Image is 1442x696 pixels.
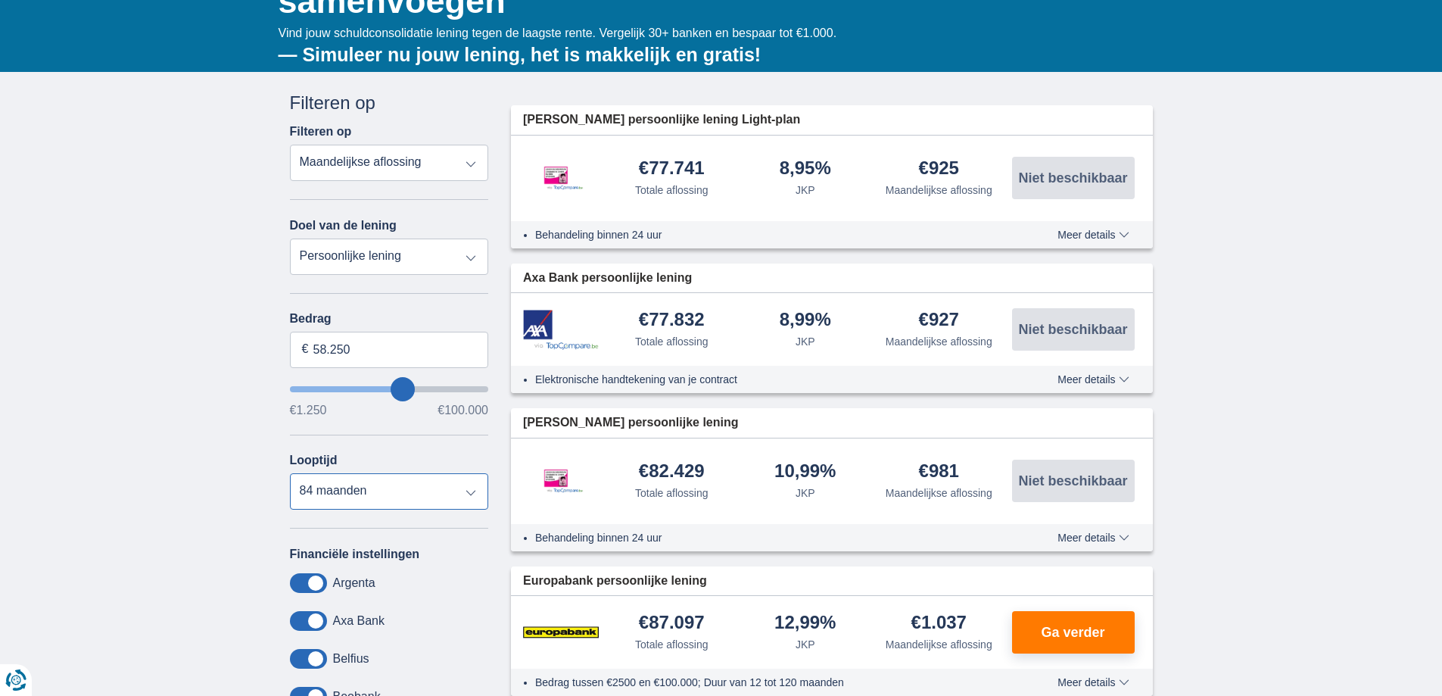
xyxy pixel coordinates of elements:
[886,183,992,198] div: Maandelijkse aflossing
[1012,611,1135,654] button: Ga verder
[1041,626,1104,639] span: Ga verder
[1046,532,1140,544] button: Meer details
[1057,374,1129,385] span: Meer details
[333,652,369,666] label: Belfius
[1012,308,1135,351] button: Niet beschikbaar
[535,227,1002,242] li: Behandeling binnen 24 uur
[290,312,489,326] label: Bedrag
[796,637,815,652] div: JKP
[1018,474,1127,488] span: Niet beschikbaar
[290,219,397,233] label: Doel van de lening
[635,334,709,349] div: Totale aflossing
[919,462,959,482] div: €981
[290,386,489,392] input: wantToBorrow
[1012,460,1135,502] button: Niet beschikbaar
[796,485,815,501] div: JKP
[919,159,959,179] div: €925
[639,311,705,331] div: €77.832
[290,548,420,561] label: Financiële instellingen
[1046,676,1140,688] button: Meer details
[780,311,831,331] div: 8,99%
[639,613,705,634] div: €87.097
[290,125,352,139] label: Filteren op
[1046,373,1140,385] button: Meer details
[333,576,375,590] label: Argenta
[535,530,1002,545] li: Behandeling binnen 24 uur
[333,614,385,628] label: Axa Bank
[1018,171,1127,185] span: Niet beschikbaar
[774,613,836,634] div: 12,99%
[279,25,1153,68] div: Vind jouw schuldconsolidatie lening tegen de laagste rente. Vergelijk 30+ banken en bespaar tot €...
[796,334,815,349] div: JKP
[635,485,709,501] div: Totale aflossing
[302,341,309,358] span: €
[911,613,967,634] div: €1.037
[523,111,800,129] span: [PERSON_NAME] persoonlijke lening Light-plan
[774,462,836,482] div: 10,99%
[1012,157,1135,199] button: Niet beschikbaar
[886,485,992,501] div: Maandelijkse aflossing
[780,159,831,179] div: 8,95%
[886,334,992,349] div: Maandelijkse aflossing
[523,613,599,651] img: product.pl.alt Europabank
[523,414,738,432] span: [PERSON_NAME] persoonlijke lening
[1057,229,1129,240] span: Meer details
[523,454,599,508] img: product.pl.alt Leemans Kredieten
[523,151,599,205] img: product.pl.alt Leemans Kredieten
[279,44,761,65] b: — Simuleer nu jouw lening, het is makkelijk en gratis!
[523,270,692,287] span: Axa Bank persoonlijke lening
[639,462,705,482] div: €82.429
[523,573,707,590] span: Europabank persoonlijke lening
[919,311,959,331] div: €927
[1057,677,1129,688] span: Meer details
[535,372,1002,387] li: Elektronische handtekening van je contract
[523,310,599,350] img: product.pl.alt Axa Bank
[886,637,992,652] div: Maandelijkse aflossing
[290,454,338,467] label: Looptijd
[635,637,709,652] div: Totale aflossing
[796,183,815,198] div: JKP
[290,90,489,116] div: Filteren op
[1046,229,1140,241] button: Meer details
[1018,323,1127,336] span: Niet beschikbaar
[535,675,1002,690] li: Bedrag tussen €2500 en €100.000; Duur van 12 tot 120 maanden
[290,404,327,417] span: €1.250
[438,404,488,417] span: €100.000
[635,183,709,198] div: Totale aflossing
[1057,532,1129,543] span: Meer details
[639,159,705,179] div: €77.741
